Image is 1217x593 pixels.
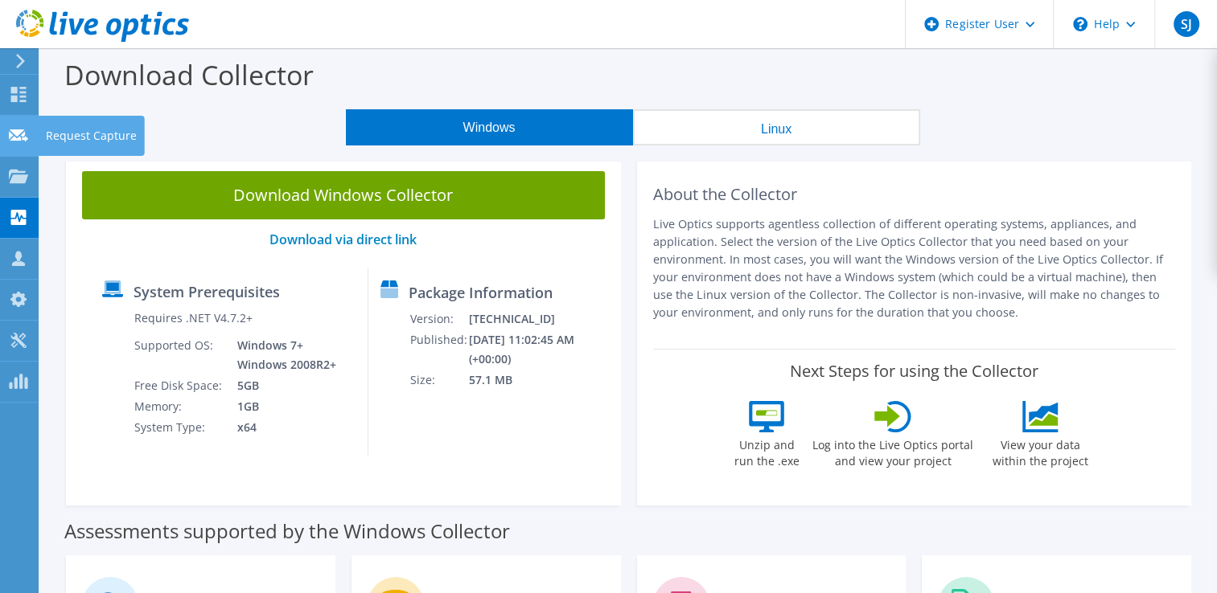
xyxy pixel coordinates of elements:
label: Package Information [409,284,553,301]
label: System Prerequisites [134,284,280,300]
td: 5GB [225,375,339,396]
div: Request Capture [38,116,145,156]
td: [TECHNICAL_ID] [468,309,613,329]
td: Memory: [134,396,225,417]
td: Supported OS: [134,335,225,375]
label: Requires .NET V4.7.2+ [134,310,253,326]
td: x64 [225,417,339,438]
label: Download Collector [64,56,314,93]
h2: About the Collector [653,185,1176,204]
label: Log into the Live Optics portal and view your project [812,432,974,469]
td: System Type: [134,417,225,438]
td: Size: [409,370,468,391]
td: Windows 7+ Windows 2008R2+ [225,335,339,375]
button: Windows [346,109,633,145]
label: Unzip and run the .exe [730,432,804,469]
label: Assessments supported by the Windows Collector [64,523,510,539]
td: Free Disk Space: [134,375,225,396]
td: Version: [409,309,468,329]
td: 1GB [225,396,339,417]
button: Linux [633,109,920,145]
a: Download via direct link [269,231,417,248]
span: SJ [1174,11,1199,37]
td: Published: [409,329,468,370]
td: [DATE] 11:02:45 AM (+00:00) [468,329,613,370]
label: Next Steps for using the Collector [790,362,1038,381]
svg: \n [1073,17,1087,31]
label: View your data within the project [982,432,1098,469]
a: Download Windows Collector [82,171,605,219]
td: 57.1 MB [468,370,613,391]
p: Live Optics supports agentless collection of different operating systems, appliances, and applica... [653,215,1176,321]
